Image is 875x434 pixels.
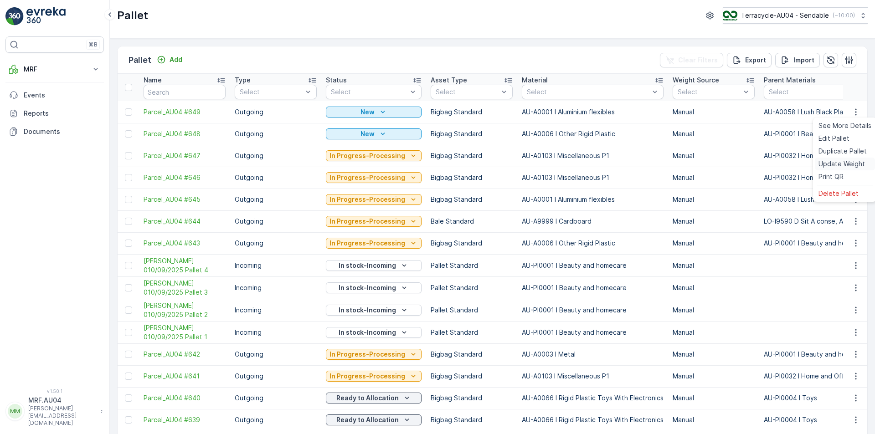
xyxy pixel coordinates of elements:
[431,173,513,182] p: Bigbag Standard
[235,239,317,248] p: Outgoing
[125,240,132,247] div: Toggle Row Selected
[235,217,317,226] p: Outgoing
[522,195,664,204] p: AU-A0001 I Aluminium flexibles
[815,145,875,158] a: Duplicate Pallet
[522,261,664,270] p: AU-PI0001 I Beauty and homecare
[431,151,513,160] p: Bigbag Standard
[431,306,513,315] p: Pallet Standard
[522,415,664,424] p: AU-A0066 I Rigid Plastic Toys With Electronics
[144,76,162,85] p: Name
[8,404,22,419] div: MM
[235,261,317,270] p: Incoming
[431,129,513,138] p: Bigbag Standard
[522,283,664,292] p: AU-PI0001 I Beauty and homecare
[522,76,548,85] p: Material
[144,323,226,342] a: FD Mecca 010/09/2025 Pallet 1
[431,350,513,359] p: Bigbag Standard
[660,53,723,67] button: Clear Filters
[741,11,829,20] p: Terracycle-AU04 - Sendable
[522,151,664,160] p: AU-A0103 I Miscellaneous P1
[673,283,755,292] p: Manual
[326,305,422,316] button: In stock-Incoming
[723,10,737,20] img: terracycle_logo.png
[125,329,132,336] div: Toggle Row Selected
[144,173,226,182] a: Parcel_AU04 #646
[818,189,859,198] span: Delete Pallet
[727,53,772,67] button: Export
[673,372,755,381] p: Manual
[240,87,303,97] p: Select
[235,415,317,424] p: Outgoing
[436,87,499,97] p: Select
[326,327,422,338] button: In stock-Incoming
[673,328,755,337] p: Manual
[673,151,755,160] p: Manual
[431,239,513,248] p: Bigbag Standard
[818,134,849,143] span: Edit Pallet
[235,76,251,85] p: Type
[235,129,317,138] p: Outgoing
[329,350,405,359] p: In Progress-Processing
[818,147,867,156] span: Duplicate Pallet
[144,393,226,403] span: Parcel_AU04 #640
[673,173,755,182] p: Manual
[28,396,96,405] p: MRF.AU04
[818,172,844,181] span: Print QR
[673,76,719,85] p: Weight Source
[336,415,399,424] p: Ready to Allocation
[522,239,664,248] p: AU-A0006 I Other Rigid Plastic
[125,130,132,138] div: Toggle Row Selected
[339,328,396,337] p: In stock-Incoming
[678,87,741,97] p: Select
[144,323,226,342] span: [PERSON_NAME] 010/09/2025 Pallet 1
[723,7,868,24] button: Terracycle-AU04 - Sendable(+10:00)
[125,196,132,203] div: Toggle Row Selected
[818,121,871,130] span: See More Details
[235,393,317,403] p: Outgoing
[527,87,649,97] p: Select
[144,107,226,117] span: Parcel_AU04 #649
[144,151,226,160] span: Parcel_AU04 #647
[431,76,467,85] p: Asset Type
[235,151,317,160] p: Outgoing
[326,393,422,403] button: Ready to Allocation
[235,328,317,337] p: Incoming
[431,372,513,381] p: Bigbag Standard
[26,7,66,26] img: logo_light-DOdMpM7g.png
[125,306,132,314] div: Toggle Row Selected
[329,239,405,248] p: In Progress-Processing
[522,372,664,381] p: AU-A0103 I Miscellaneous P1
[326,172,422,183] button: In Progress-Processing
[5,123,104,141] a: Documents
[144,217,226,226] a: Parcel_AU04 #644
[125,174,132,181] div: Toggle Row Selected
[5,60,104,78] button: MRF
[329,173,405,182] p: In Progress-Processing
[235,306,317,315] p: Incoming
[329,217,405,226] p: In Progress-Processing
[326,238,422,249] button: In Progress-Processing
[522,129,664,138] p: AU-A0006 I Other Rigid Plastic
[125,416,132,424] div: Toggle Row Selected
[673,195,755,204] p: Manual
[88,41,98,48] p: ⌘B
[339,283,396,292] p: In stock-Incoming
[329,195,405,204] p: In Progress-Processing
[235,173,317,182] p: Outgoing
[673,261,755,270] p: Manual
[144,129,226,138] a: Parcel_AU04 #648
[144,279,226,297] a: FD Mecca 010/09/2025 Pallet 3
[326,76,347,85] p: Status
[431,328,513,337] p: Pallet Standard
[125,152,132,159] div: Toggle Row Selected
[5,7,24,26] img: logo
[144,195,226,204] a: Parcel_AU04 #645
[235,350,317,359] p: Outgoing
[431,393,513,403] p: Bigbag Standard
[431,217,513,226] p: Bale Standard
[125,284,132,291] div: Toggle Row Selected
[522,107,664,117] p: AU-A0001 I Aluminium flexibles
[431,261,513,270] p: Pallet Standard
